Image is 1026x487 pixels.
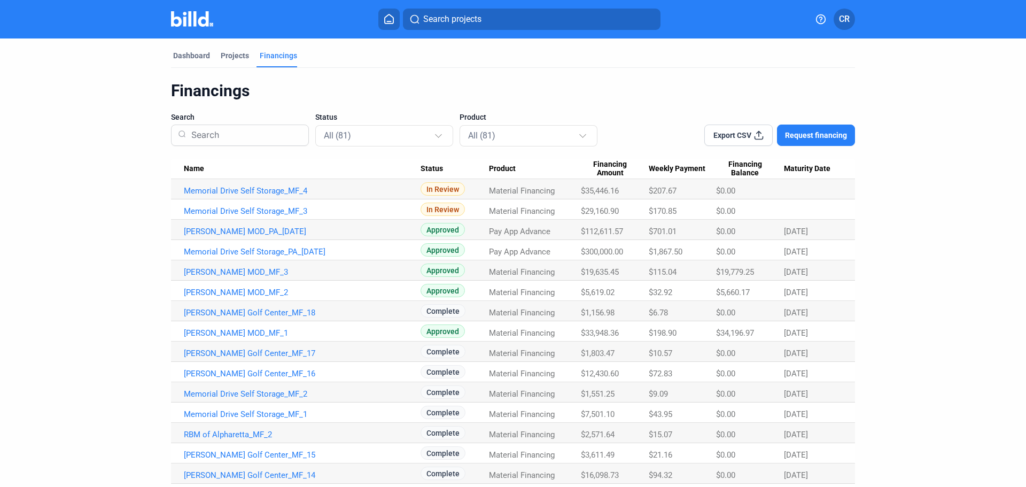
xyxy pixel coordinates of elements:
[489,450,555,460] span: Material Financing
[581,247,623,257] span: $300,000.00
[581,409,615,419] span: $7,501.10
[489,288,555,297] span: Material Financing
[649,164,716,174] div: Weekly Payment
[649,227,677,236] span: $701.01
[716,247,735,257] span: $0.00
[221,50,249,61] div: Projects
[784,349,808,358] span: [DATE]
[649,409,672,419] span: $43.95
[581,206,619,216] span: $29,160.90
[784,227,808,236] span: [DATE]
[834,9,855,30] button: CR
[581,328,619,338] span: $33,948.36
[581,450,615,460] span: $3,611.49
[649,470,672,480] span: $94.32
[649,247,682,257] span: $1,867.50
[716,349,735,358] span: $0.00
[784,288,808,297] span: [DATE]
[171,11,213,27] img: Billd Company Logo
[421,203,465,216] span: In Review
[489,206,555,216] span: Material Financing
[421,406,465,419] span: Complete
[184,450,421,460] a: [PERSON_NAME] Golf Center_MF_15
[315,112,337,122] span: Status
[421,243,465,257] span: Approved
[784,409,808,419] span: [DATE]
[716,267,754,277] span: $19,779.25
[489,470,555,480] span: Material Financing
[421,365,465,378] span: Complete
[489,389,555,399] span: Material Financing
[489,267,555,277] span: Material Financing
[649,369,672,378] span: $72.83
[489,328,555,338] span: Material Financing
[421,426,465,439] span: Complete
[421,223,465,236] span: Approved
[421,182,465,196] span: In Review
[649,450,672,460] span: $21.16
[716,227,735,236] span: $0.00
[716,389,735,399] span: $0.00
[716,450,735,460] span: $0.00
[423,13,481,26] span: Search projects
[649,164,705,174] span: Weekly Payment
[716,470,735,480] span: $0.00
[581,369,619,378] span: $12,430.60
[460,112,486,122] span: Product
[777,125,855,146] button: Request financing
[649,267,677,277] span: $115.04
[171,112,195,122] span: Search
[784,267,808,277] span: [DATE]
[489,349,555,358] span: Material Financing
[581,430,615,439] span: $2,571.64
[581,160,639,178] span: Financing Amount
[489,409,555,419] span: Material Financing
[421,345,465,358] span: Complete
[184,409,421,419] a: Memorial Drive Self Storage_MF_1
[184,227,421,236] a: [PERSON_NAME] MOD_PA_[DATE]
[184,247,421,257] a: Memorial Drive Self Storage_PA_[DATE]
[649,186,677,196] span: $207.67
[421,284,465,297] span: Approved
[421,164,489,174] div: Status
[716,160,774,178] span: Financing Balance
[489,227,550,236] span: Pay App Advance
[581,288,615,297] span: $5,619.02
[784,308,808,318] span: [DATE]
[260,50,297,61] div: Financings
[489,247,550,257] span: Pay App Advance
[489,164,581,174] div: Product
[468,130,495,141] mat-select-trigger: All (81)
[649,430,672,439] span: $15.07
[184,470,421,480] a: [PERSON_NAME] Golf Center_MF_14
[784,389,808,399] span: [DATE]
[184,288,421,297] a: [PERSON_NAME] MOD_MF_2
[581,227,623,236] span: $112,611.57
[421,324,465,338] span: Approved
[649,328,677,338] span: $198.90
[184,328,421,338] a: [PERSON_NAME] MOD_MF_1
[184,206,421,216] a: Memorial Drive Self Storage_MF_3
[187,121,302,149] input: Search
[716,430,735,439] span: $0.00
[581,470,619,480] span: $16,098.73
[489,369,555,378] span: Material Financing
[184,308,421,318] a: [PERSON_NAME] Golf Center_MF_18
[785,130,847,141] span: Request financing
[784,164,842,174] div: Maturity Date
[784,450,808,460] span: [DATE]
[421,264,465,277] span: Approved
[184,164,204,174] span: Name
[489,308,555,318] span: Material Financing
[713,130,751,141] span: Export CSV
[581,186,619,196] span: $35,446.16
[839,13,850,26] span: CR
[184,186,421,196] a: Memorial Drive Self Storage_MF_4
[716,160,784,178] div: Financing Balance
[184,430,421,439] a: RBM of Alpharetta_MF_2
[649,349,672,358] span: $10.57
[184,267,421,277] a: [PERSON_NAME] MOD_MF_3
[184,164,421,174] div: Name
[784,470,808,480] span: [DATE]
[784,247,808,257] span: [DATE]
